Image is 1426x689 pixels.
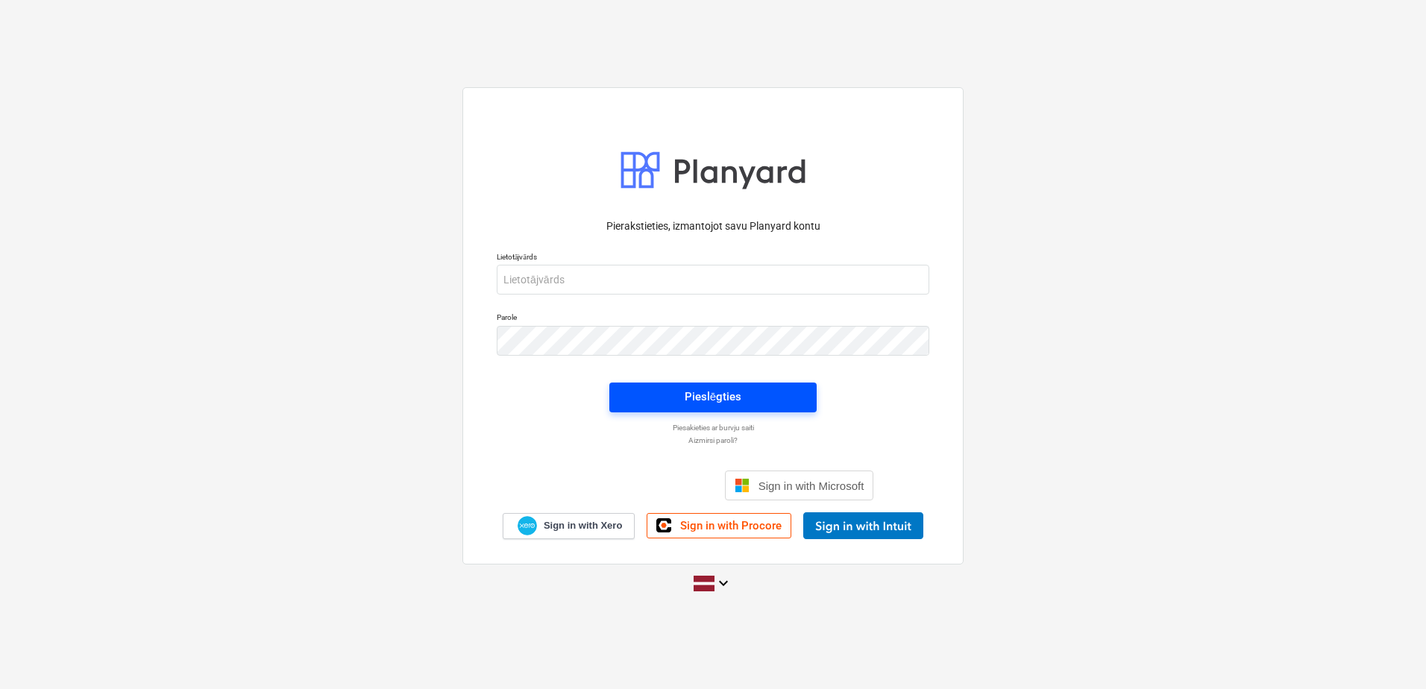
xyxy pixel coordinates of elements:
[497,218,929,234] p: Pierakstieties, izmantojot savu Planyard kontu
[680,519,782,532] span: Sign in with Procore
[489,423,937,432] a: Piesakieties ar burvju saiti
[647,513,791,538] a: Sign in with Procore
[735,478,750,493] img: Microsoft logo
[544,519,622,532] span: Sign in with Xero
[609,383,817,412] button: Pieslēgties
[545,469,720,502] iframe: Poga Pierakstīties ar Google kontu
[503,513,635,539] a: Sign in with Xero
[497,265,929,295] input: Lietotājvārds
[518,516,537,536] img: Xero logo
[489,435,937,445] a: Aizmirsi paroli?
[497,252,929,265] p: Lietotājvārds
[758,479,864,492] span: Sign in with Microsoft
[714,574,732,592] i: keyboard_arrow_down
[497,312,929,325] p: Parole
[685,387,741,406] div: Pieslēgties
